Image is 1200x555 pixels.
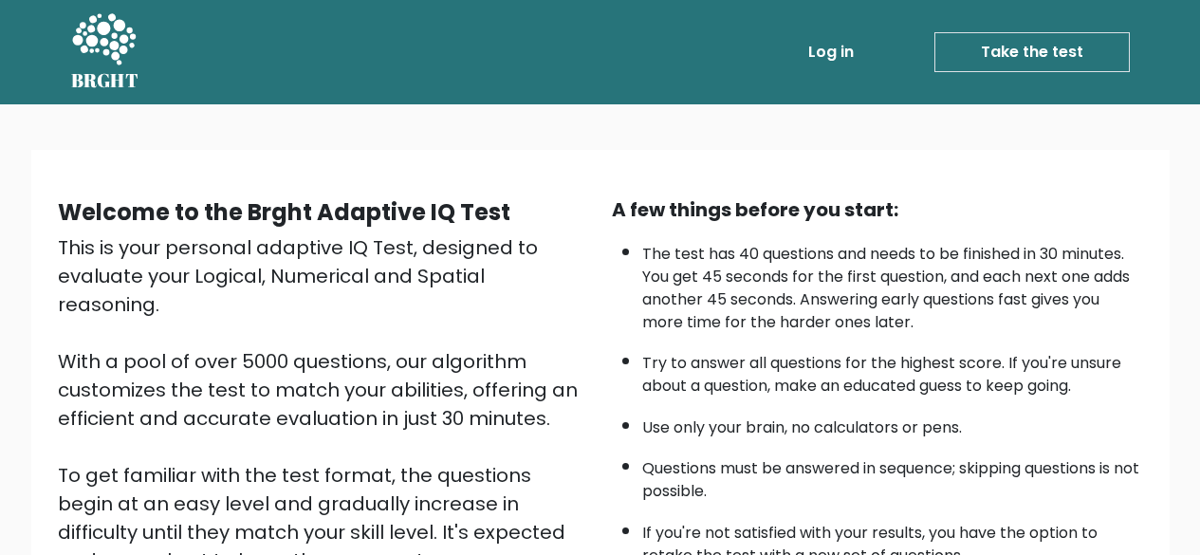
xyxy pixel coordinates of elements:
b: Welcome to the Brght Adaptive IQ Test [58,196,510,228]
a: Take the test [934,32,1130,72]
li: Questions must be answered in sequence; skipping questions is not possible. [642,448,1143,503]
a: Log in [801,33,861,71]
a: BRGHT [71,8,139,97]
li: Use only your brain, no calculators or pens. [642,407,1143,439]
li: Try to answer all questions for the highest score. If you're unsure about a question, make an edu... [642,342,1143,398]
div: A few things before you start: [612,195,1143,224]
h5: BRGHT [71,69,139,92]
li: The test has 40 questions and needs to be finished in 30 minutes. You get 45 seconds for the firs... [642,233,1143,334]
